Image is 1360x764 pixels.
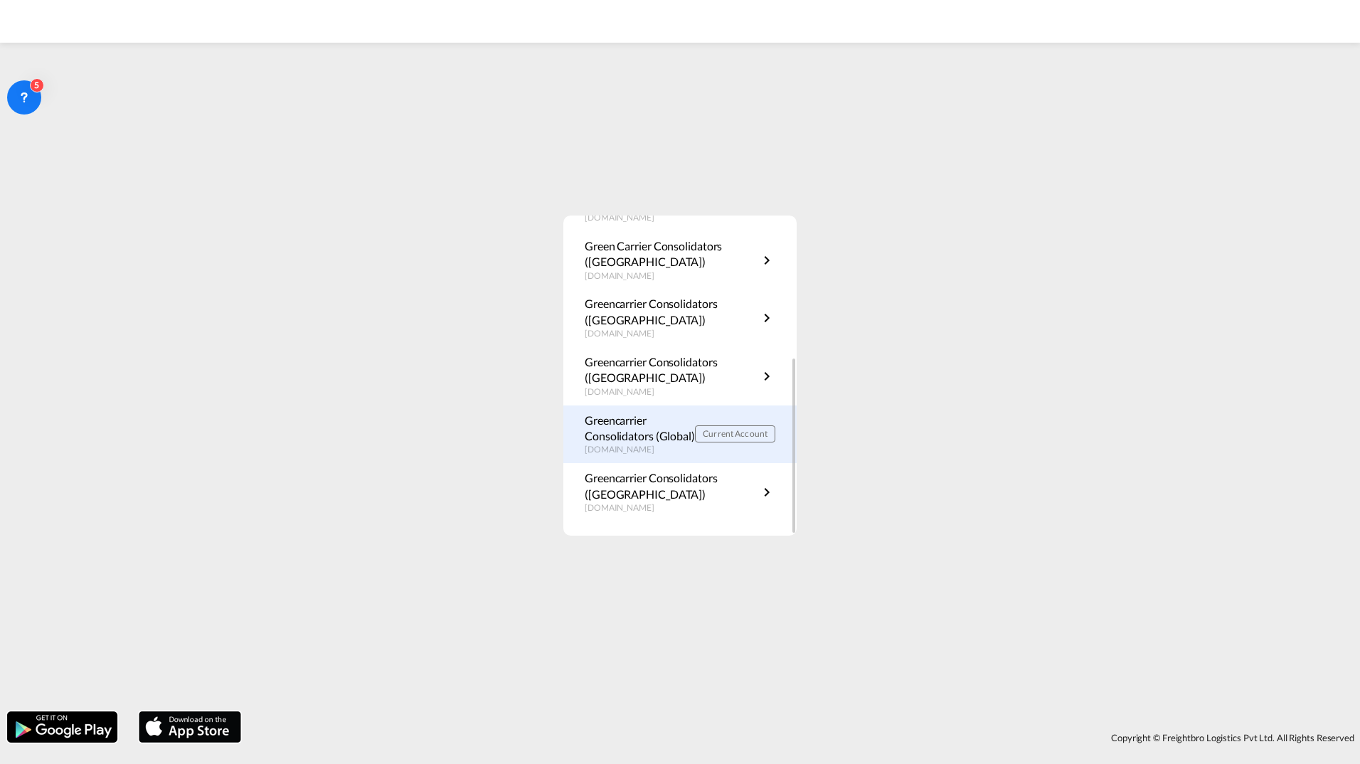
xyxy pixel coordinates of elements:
a: Greencarrier Consolidators ([GEOGRAPHIC_DATA])[DOMAIN_NAME] [585,354,775,398]
md-icon: icon-chevron-right [758,484,775,501]
a: Greencarrier Consolidators ([GEOGRAPHIC_DATA])[DOMAIN_NAME] [585,470,775,514]
a: Green Carrier Consolidators ([GEOGRAPHIC_DATA])[DOMAIN_NAME] [585,238,775,282]
button: Current Account [695,425,775,442]
a: Greencarrier Consolidators ([GEOGRAPHIC_DATA])[DOMAIN_NAME] [585,296,775,340]
md-icon: icon-chevron-right [758,368,775,385]
p: Greencarrier Consolidators ([GEOGRAPHIC_DATA]) [585,354,758,386]
p: Greencarrier Consolidators ([GEOGRAPHIC_DATA]) [585,296,758,328]
md-icon: icon-chevron-right [758,309,775,327]
p: [DOMAIN_NAME] [585,386,758,398]
p: Green Carrier Consolidators ([GEOGRAPHIC_DATA]) [585,238,758,270]
p: [DOMAIN_NAME] [585,502,758,514]
img: apple.png [137,710,243,744]
p: Greencarrier Consolidators (Global) [585,413,695,445]
p: Greencarrier Consolidators ([GEOGRAPHIC_DATA]) [585,470,758,502]
div: Copyright © Freightbro Logistics Pvt Ltd. All Rights Reserved [248,726,1360,750]
p: [DOMAIN_NAME] [585,270,758,282]
span: Current Account [703,428,767,439]
md-icon: icon-chevron-right [758,252,775,269]
a: Greencarrier Consolidators (Global)[DOMAIN_NAME] Current Account [585,413,775,457]
p: [DOMAIN_NAME] [585,212,758,224]
p: [DOMAIN_NAME] [585,444,695,456]
iframe: Chat [11,689,60,743]
img: google.png [6,710,119,744]
p: [DOMAIN_NAME] [585,328,758,340]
